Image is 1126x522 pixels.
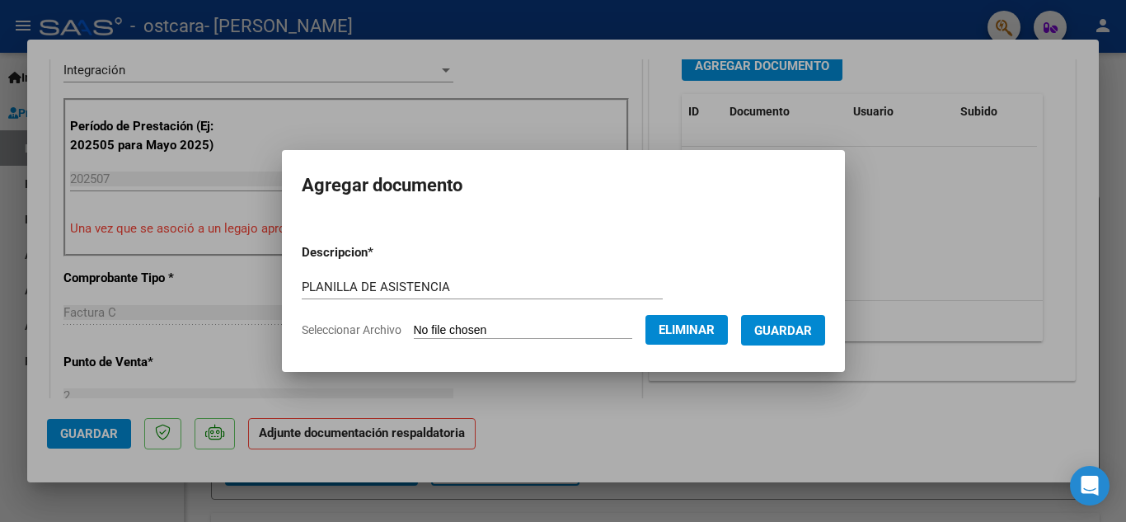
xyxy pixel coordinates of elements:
button: Eliminar [645,315,728,345]
div: Open Intercom Messenger [1070,466,1110,506]
button: Guardar [741,315,825,346]
span: Guardar [754,323,812,338]
span: Seleccionar Archivo [302,323,401,336]
span: Eliminar [659,322,715,337]
h2: Agregar documento [302,170,825,201]
p: Descripcion [302,243,459,262]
